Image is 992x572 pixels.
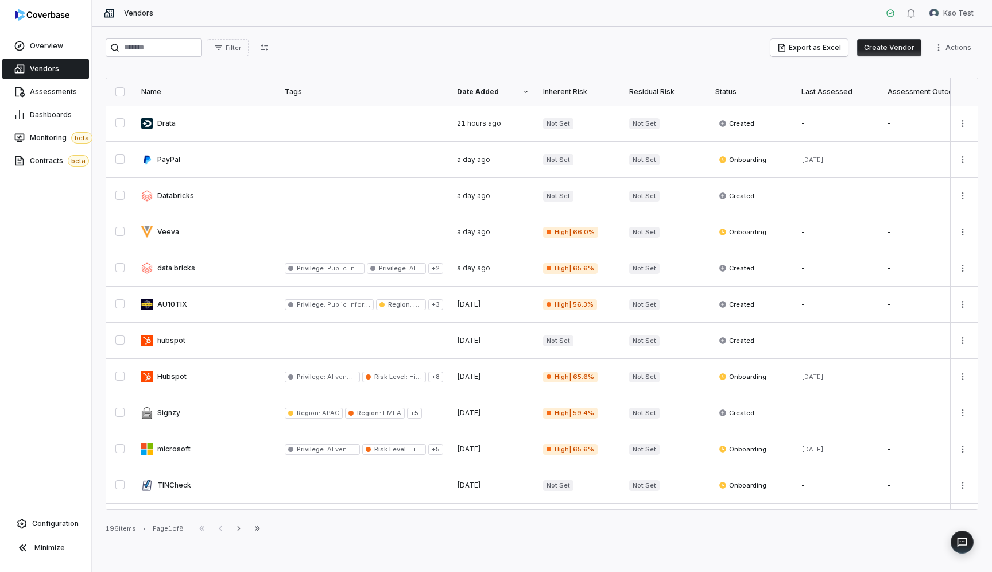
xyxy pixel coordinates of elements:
span: Vendors [30,64,59,74]
td: - [881,504,967,540]
span: Privilege : [379,264,408,272]
span: Public Information [325,300,385,308]
a: Configuration [5,513,87,534]
a: Monitoringbeta [2,127,89,148]
span: Created [719,336,754,345]
button: More actions [954,332,972,349]
span: Minimize [34,543,65,552]
td: - [795,323,881,359]
td: - [795,287,881,323]
span: Privilege : [297,445,325,453]
button: Filter [207,39,249,56]
span: Not Set [629,227,660,238]
span: Region : [297,409,320,417]
span: Not Set [543,154,573,165]
td: - [795,467,881,504]
span: Kao Test [943,9,974,18]
button: More actions [954,477,972,494]
span: Not Set [629,480,660,491]
span: AI vendor [325,373,358,381]
span: High | 65.6% [543,444,598,455]
a: Dashboards [2,105,89,125]
div: Inherent Risk [543,87,615,96]
span: [DATE] [801,445,824,453]
span: Vendors [124,9,153,18]
td: - [881,395,967,431]
div: Date Added [457,87,529,96]
span: Region : [357,409,381,417]
span: High [408,445,424,453]
button: More actions [931,39,978,56]
a: Assessments [2,82,89,102]
td: - [881,142,967,178]
span: AI vendor [325,445,358,453]
span: Privilege : [297,300,325,308]
td: - [881,250,967,287]
span: a day ago [457,155,490,164]
button: More actions [954,440,972,458]
span: Created [719,119,754,128]
span: Not Set [629,372,660,382]
span: [DATE] [457,445,481,453]
span: Not Set [629,191,660,202]
span: High | 65.6% [543,372,598,382]
span: beta [71,132,92,144]
span: Created [719,191,754,200]
button: More actions [954,223,972,241]
span: [DATE] [457,408,481,417]
div: 196 items [106,524,136,533]
a: Contractsbeta [2,150,89,171]
button: More actions [954,187,972,204]
span: Privilege : [297,373,325,381]
span: a day ago [457,264,490,272]
span: 21 hours ago [457,119,501,127]
button: More actions [954,115,972,132]
span: + 3 [428,299,443,310]
button: Create Vendor [857,39,921,56]
span: [DATE] [457,300,481,308]
span: Region : [388,300,412,308]
span: Not Set [543,480,573,491]
span: High | 65.6% [543,263,598,274]
div: Page 1 of 8 [153,524,184,533]
span: Created [719,300,754,309]
span: Not Set [629,263,660,274]
td: - [881,431,967,467]
button: Export as Excel [770,39,848,56]
td: - [881,359,967,395]
button: More actions [954,368,972,385]
span: Not Set [543,191,573,202]
td: - [881,214,967,250]
span: Not Set [629,408,660,419]
span: EMEA [381,409,401,417]
span: Risk Level : [374,445,408,453]
span: Not Set [629,299,660,310]
img: logo-D7KZi-bG.svg [15,9,69,21]
button: More actions [954,404,972,422]
td: - [881,287,967,323]
button: More actions [954,151,972,168]
div: Last Assessed [801,87,874,96]
span: + 2 [428,263,443,274]
span: Not Set [543,335,573,346]
button: Minimize [5,536,87,559]
a: Vendors [2,59,89,79]
div: Residual Risk [629,87,702,96]
td: - [881,106,967,142]
span: Configuration [32,519,79,528]
span: Risk Level : [374,373,408,381]
a: Overview [2,36,89,56]
img: Kao Test avatar [929,9,939,18]
td: - [795,214,881,250]
span: Not Set [629,118,660,129]
div: Tags [285,87,443,96]
span: Created [719,408,754,418]
span: + 5 [428,444,443,455]
span: Privilege : [297,264,325,272]
span: APAC [412,300,431,308]
span: [DATE] [801,156,824,164]
span: beta [68,155,89,167]
td: - [795,395,881,431]
td: - [881,323,967,359]
span: Onboarding [719,481,766,490]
